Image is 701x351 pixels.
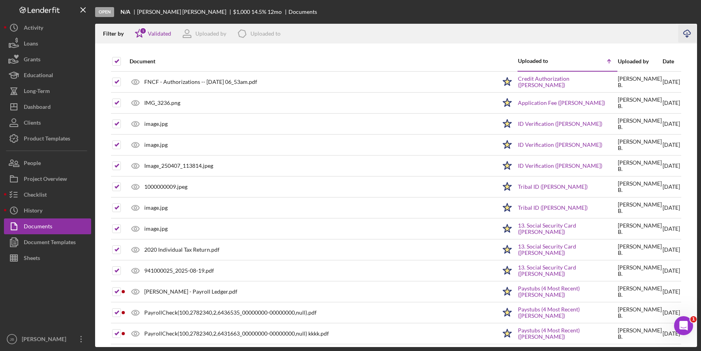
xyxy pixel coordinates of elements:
div: [DATE] [663,240,680,260]
div: Documents [24,218,52,236]
div: Date [663,58,680,65]
div: [PERSON_NAME] B . [618,97,662,109]
button: JB[PERSON_NAME] [4,331,91,347]
div: Loans [24,36,38,53]
div: [PERSON_NAME] B . [618,306,662,319]
div: IMG_3236.png [144,100,180,106]
div: 1000000009.jpeg [144,184,187,190]
a: Grants [4,51,91,67]
div: [DATE] [663,177,680,197]
div: [PERSON_NAME] - Payroll Ledger.pdf [144,288,237,295]
button: Clients [4,115,91,131]
a: ID Verification ([PERSON_NAME]) [518,163,602,169]
div: Filter by [103,30,130,37]
div: Uploaded to [518,58,567,64]
div: Document [130,58,497,65]
div: Long-Term [24,83,50,101]
button: History [4,203,91,218]
div: 1 [139,27,147,34]
div: image.jpg [144,142,168,148]
a: 13. Social Security Card ([PERSON_NAME]) [518,264,617,277]
div: Uploaded to [250,30,281,37]
div: [PERSON_NAME] [20,331,71,349]
div: 14.5 % [251,9,266,15]
a: ID Verification ([PERSON_NAME]) [518,121,602,127]
div: [DATE] [663,219,680,239]
button: Project Overview [4,171,91,187]
div: [PERSON_NAME] B . [618,264,662,277]
div: [PERSON_NAME] B . [618,243,662,256]
span: $1,000 [233,8,250,15]
div: [DATE] [663,156,680,176]
div: Checklist [24,187,47,205]
div: History [24,203,42,220]
div: image.jpg [144,121,168,127]
div: [DATE] [663,261,680,281]
a: Paystubs (4 Most Recent) ([PERSON_NAME]) [518,306,617,319]
a: Tribal ID ([PERSON_NAME]) [518,205,588,211]
div: [PERSON_NAME] B . [618,159,662,172]
a: ID Verification ([PERSON_NAME]) [518,142,602,148]
button: Dashboard [4,99,91,115]
div: 12 mo [267,9,282,15]
div: [DATE] [663,135,680,155]
button: Long-Term [4,83,91,99]
div: Image_250407_113814.jpeg [144,163,213,169]
div: [PERSON_NAME] B . [618,327,662,340]
a: Credit Authorization ([PERSON_NAME]) [518,76,617,88]
button: Checklist [4,187,91,203]
div: [DATE] [663,198,680,218]
button: Document Templates [4,234,91,250]
button: Educational [4,67,91,83]
div: [DATE] [663,93,680,113]
div: image.jpg [144,226,168,232]
div: [PERSON_NAME] B . [618,139,662,151]
div: Project Overview [24,171,67,189]
div: Activity [24,20,43,38]
div: [PERSON_NAME] B . [618,180,662,193]
div: Dashboard [24,99,51,117]
text: JB [10,337,14,342]
div: [PERSON_NAME] B . [618,118,662,130]
div: Clients [24,115,41,133]
button: Loans [4,36,91,51]
div: Uploaded by [195,30,226,37]
div: [PERSON_NAME] B . [618,222,662,235]
a: Application Fee ([PERSON_NAME]) [518,100,605,106]
div: Grants [24,51,40,69]
div: [PERSON_NAME] [PERSON_NAME] [137,9,233,15]
div: Educational [24,67,53,85]
b: N/A [120,9,130,15]
div: Sheets [24,250,40,268]
div: 2020 Individual Tax Return.pdf [144,247,220,253]
button: Activity [4,20,91,36]
iframe: Intercom live chat [674,316,693,335]
div: Open [95,7,114,17]
button: Documents [4,218,91,234]
a: Paystubs (4 Most Recent) ([PERSON_NAME]) [518,285,617,298]
div: PayrollCheck(100,2782340,2,6436535_00000000-00000000,null).pdf [144,309,317,316]
a: 13. Social Security Card ([PERSON_NAME]) [518,222,617,235]
button: People [4,155,91,171]
div: People [24,155,41,173]
button: Product Templates [4,131,91,146]
div: [PERSON_NAME] B . [618,285,662,298]
span: 1 [690,316,697,323]
button: Sheets [4,250,91,266]
a: Tribal ID ([PERSON_NAME]) [518,184,588,190]
div: [DATE] [663,72,680,92]
div: Uploaded by [618,58,662,65]
div: Documents [288,9,317,15]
